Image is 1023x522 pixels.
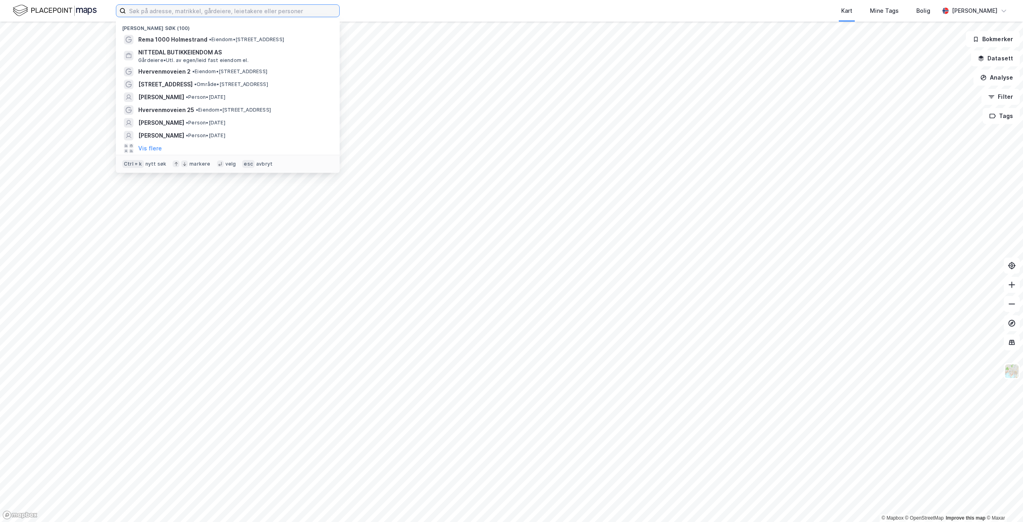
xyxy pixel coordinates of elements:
span: Rema 1000 Holmestrand [138,35,207,44]
div: velg [225,161,236,167]
span: Eiendom • [STREET_ADDRESS] [209,36,284,43]
input: Søk på adresse, matrikkel, gårdeiere, leietakere eller personer [126,5,339,17]
span: Hvervenmoveien 25 [138,105,194,115]
span: Person • [DATE] [186,132,225,139]
button: Vis flere [138,144,162,153]
span: NITTEDAL BUTIKKEIENDOM AS [138,48,330,57]
span: • [186,94,188,100]
a: Improve this map [946,515,985,521]
button: Datasett [971,50,1020,66]
span: • [186,120,188,126]
span: • [192,68,195,74]
button: Bokmerker [966,31,1020,47]
span: Person • [DATE] [186,94,225,100]
div: esc [242,160,255,168]
button: Tags [983,108,1020,124]
div: Ctrl + k [122,160,144,168]
span: • [209,36,211,42]
span: Gårdeiere • Utl. av egen/leid fast eiendom el. [138,57,249,64]
span: [PERSON_NAME] [138,92,184,102]
div: Kart [841,6,852,16]
button: Analyse [973,70,1020,86]
span: Person • [DATE] [186,120,225,126]
div: markere [189,161,210,167]
span: [PERSON_NAME] [138,118,184,128]
span: Eiendom • [STREET_ADDRESS] [196,107,271,113]
a: Mapbox homepage [2,510,38,520]
div: Bolig [916,6,930,16]
a: Mapbox [882,515,904,521]
div: avbryt [256,161,273,167]
span: • [196,107,198,113]
img: Z [1004,364,1019,379]
div: nytt søk [145,161,167,167]
button: Filter [981,89,1020,105]
img: logo.f888ab2527a4732fd821a326f86c7f29.svg [13,4,97,18]
span: • [186,132,188,138]
iframe: Chat Widget [983,484,1023,522]
div: [PERSON_NAME] søk (100) [116,19,340,33]
a: OpenStreetMap [905,515,944,521]
div: [PERSON_NAME] [952,6,997,16]
span: [PERSON_NAME] [138,131,184,140]
span: Eiendom • [STREET_ADDRESS] [192,68,267,75]
span: • [194,81,197,87]
div: Kontrollprogram for chat [983,484,1023,522]
span: Hvervenmoveien 2 [138,67,191,76]
span: [STREET_ADDRESS] [138,80,193,89]
span: Område • [STREET_ADDRESS] [194,81,268,88]
div: Mine Tags [870,6,899,16]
